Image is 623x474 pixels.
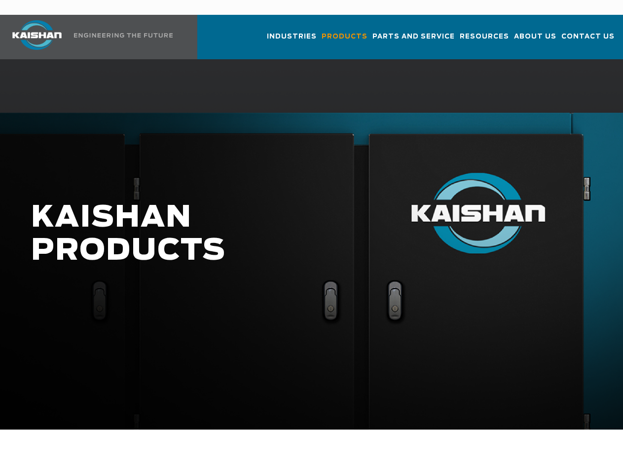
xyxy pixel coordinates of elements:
[74,33,173,38] img: Engineering the future
[322,31,367,42] span: Products
[372,31,455,42] span: Parts and Service
[31,201,497,268] h1: KAISHAN PRODUCTS
[514,24,556,57] a: About Us
[561,31,615,42] span: Contact Us
[267,24,317,57] a: Industries
[460,24,509,57] a: Resources
[322,24,367,57] a: Products
[267,31,317,42] span: Industries
[514,31,556,42] span: About Us
[561,24,615,57] a: Contact Us
[460,31,509,42] span: Resources
[372,24,455,57] a: Parts and Service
